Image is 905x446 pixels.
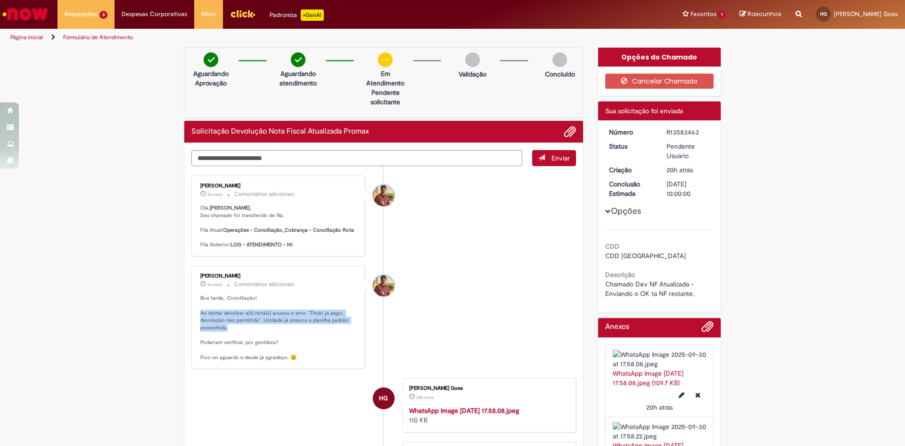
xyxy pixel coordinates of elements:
b: CDD [605,242,619,251]
a: Formulário de Atendimento [63,34,133,41]
span: Rascunhos [748,9,782,18]
div: 110 KB [409,406,566,425]
time: 30/09/2025 18:01:21 [666,166,693,174]
span: 20h atrás [666,166,693,174]
p: Boa tarde, Conciliação! Ao tentar devolver a(s) nota(s) acusou o erro: "Título já pago, devolução... [200,295,357,361]
b: [PERSON_NAME] [210,204,250,211]
img: WhatsApp Image 2025-09-30 at 17.58.08.jpeg [613,350,707,369]
div: Vitor Jeremias Da Silva [373,275,395,296]
p: Concluído [545,69,575,79]
p: Aguardando Aprovação [188,69,234,88]
span: More [201,9,216,19]
div: Pendente Usuário [666,142,710,160]
div: Opções do Chamado [598,48,721,67]
img: img-circle-grey.png [465,52,480,67]
div: Vitor Jeremias Da Silva [373,185,395,206]
p: Pendente solicitante [362,88,408,107]
dt: Número [602,127,660,137]
p: Em Atendimento [362,69,408,88]
b: Descrição [605,270,635,279]
span: Despesas Corporativas [122,9,187,19]
dt: Conclusão Estimada [602,179,660,198]
span: 20h atrás [646,403,673,412]
p: Olá, , Seu chamado foi transferido de fila. Fila Atual: Fila Anterior: [200,204,357,249]
time: 01/10/2025 13:35:29 [207,282,222,287]
span: [PERSON_NAME] Goes [834,10,898,18]
span: HG [379,387,388,410]
div: Henrique De Mattos Goes [373,387,395,409]
span: 1m atrás [207,192,222,197]
small: Comentários adicionais [234,280,295,288]
span: Sua solicitação foi enviada [605,107,683,115]
h2: Solicitação Devolução Nota Fiscal Atualizada Promax Histórico de tíquete [191,127,369,136]
span: 3 [99,11,107,19]
span: Enviar [551,154,570,162]
button: Adicionar anexos [701,320,714,337]
div: [PERSON_NAME] Goes [409,386,566,391]
img: WhatsApp Image 2025-09-30 at 17.58.22.jpeg [613,422,707,441]
b: LOG - ATENDIMENTO - N1 [230,241,293,248]
span: 1m atrás [207,282,222,287]
textarea: Digite sua mensagem aqui... [191,150,522,166]
a: Página inicial [10,34,43,41]
small: Comentários adicionais [234,190,295,198]
time: 30/09/2025 18:01:03 [646,403,673,412]
button: Editar nome de arquivo WhatsApp Image 2025-09-30 at 17.58.08.jpeg [673,387,690,403]
button: Cancelar Chamado [605,74,714,89]
ul: Trilhas de página [7,29,596,46]
img: img-circle-grey.png [552,52,567,67]
time: 30/09/2025 18:01:03 [416,395,434,400]
time: 01/10/2025 13:35:35 [207,192,222,197]
div: 30/09/2025 18:01:21 [666,165,710,175]
div: [DATE] 10:00:00 [666,179,710,198]
span: 20h atrás [416,395,434,400]
span: Requisições [65,9,98,19]
div: [PERSON_NAME] [200,273,357,279]
h2: Anexos [605,323,629,331]
span: CDD [GEOGRAPHIC_DATA] [605,252,686,260]
span: HG [820,11,827,17]
img: circle-minus.png [378,52,393,67]
a: WhatsApp Image [DATE] 17.58.08.jpeg (109.7 KB) [613,369,683,387]
img: ServiceNow [1,5,49,24]
div: [PERSON_NAME] [200,183,357,189]
dt: Criação [602,165,660,175]
div: Padroniza [270,9,324,21]
span: Favoritos [691,9,716,19]
p: Aguardando atendimento [275,69,321,88]
img: check-circle-green.png [204,52,218,67]
img: click_logo_yellow_360x200.png [230,7,255,21]
a: WhatsApp Image [DATE] 17.58.08.jpeg [409,406,519,415]
p: +GenAi [301,9,324,21]
dt: Status [602,142,660,151]
span: 1 [718,11,725,19]
a: Rascunhos [740,10,782,19]
button: Adicionar anexos [564,126,576,138]
div: R13583463 [666,127,710,137]
span: Chamado Dev NF Atualizada - Enviando o OK ta NF restante. [605,280,696,298]
b: Operações - Conciliação_Cobrança - Conciliação Rota [223,227,354,234]
button: Enviar [532,150,576,166]
img: check-circle-green.png [291,52,305,67]
button: Excluir WhatsApp Image 2025-09-30 at 17.58.08.jpeg [690,387,706,403]
p: Validação [459,69,486,79]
